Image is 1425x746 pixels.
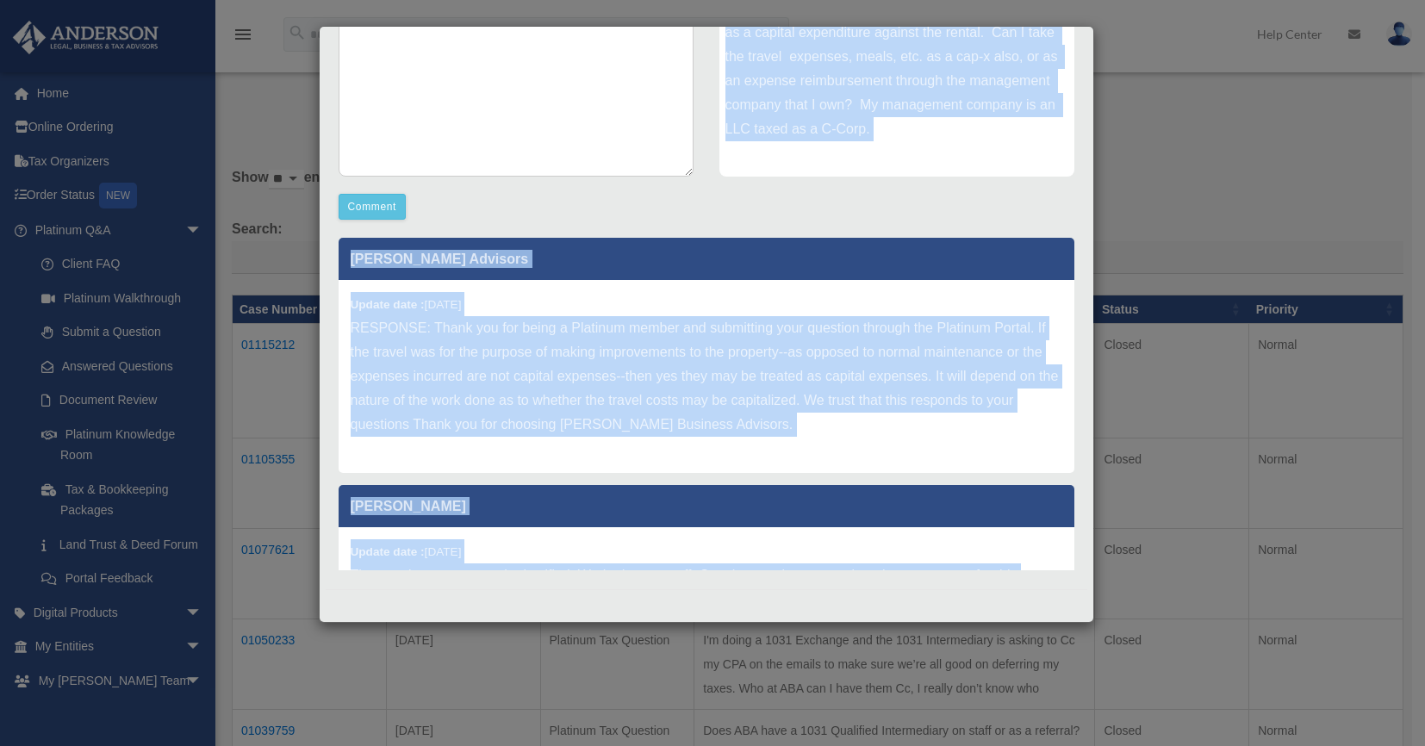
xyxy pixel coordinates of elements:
[339,194,407,220] button: Comment
[339,238,1074,280] p: [PERSON_NAME] Advisors
[351,563,1062,612] p: The travel expenses can be justified. Worked my ass off. Can the travel expenses be taken as a ca...
[351,545,462,558] small: [DATE]
[351,545,425,558] b: Update date :
[351,298,425,311] b: Update date :
[351,298,462,311] small: [DATE]
[339,485,1074,527] p: [PERSON_NAME]
[351,316,1062,437] p: RESPONSE: Thank you for being a Platinum member and submitting your question through the Platinum...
